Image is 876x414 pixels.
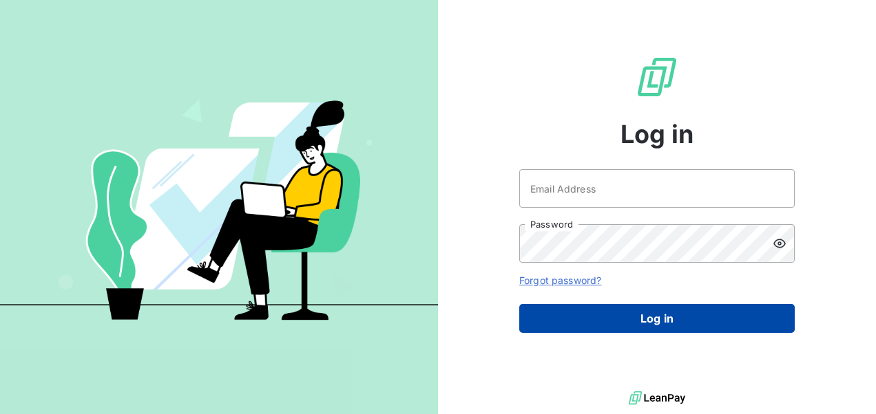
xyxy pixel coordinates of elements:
[635,55,679,99] img: LeanPay Logo
[519,274,601,286] a: Forgot password?
[519,169,795,208] input: placeholder
[620,116,694,153] span: Log in
[629,388,685,408] img: logo
[519,304,795,333] button: Log in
